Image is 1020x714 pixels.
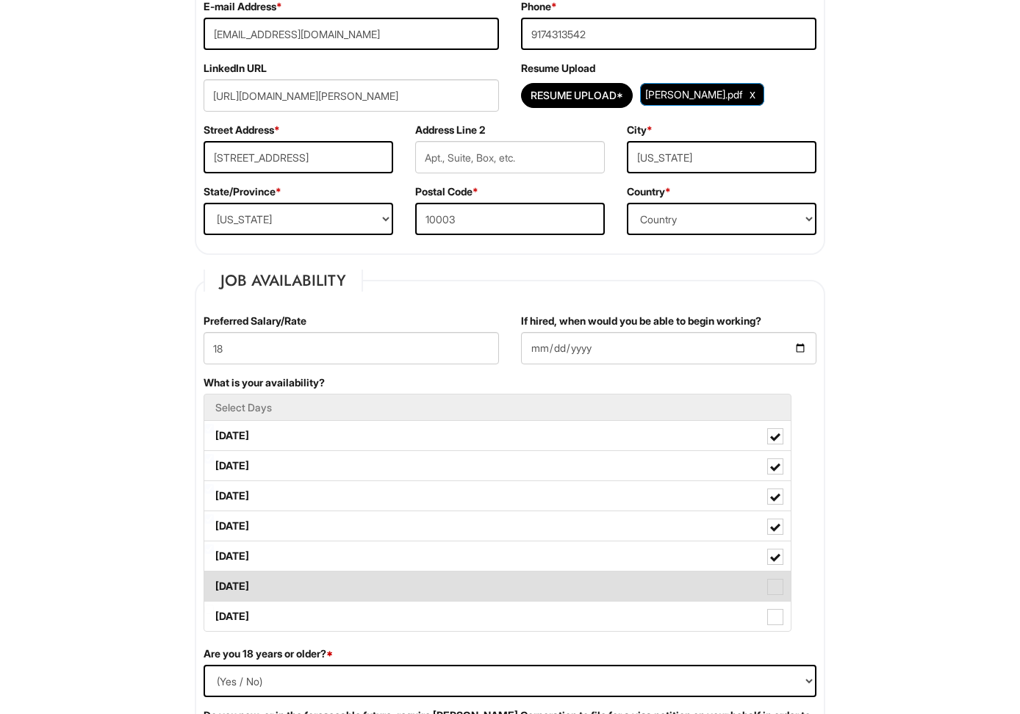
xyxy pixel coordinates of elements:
h5: Select Days [215,402,780,413]
label: What is your availability? [204,375,325,390]
label: Preferred Salary/Rate [204,314,306,328]
label: [DATE] [204,571,791,601]
label: [DATE] [204,541,791,571]
label: Address Line 2 [415,123,485,137]
label: LinkedIn URL [204,61,267,76]
label: [DATE] [204,451,791,480]
input: Apt., Suite, Box, etc. [415,141,605,173]
label: [DATE] [204,602,791,631]
select: Country [627,203,816,235]
label: Street Address [204,123,280,137]
label: If hired, when would you be able to begin working? [521,314,761,328]
input: City [627,141,816,173]
select: (Yes / No) [204,665,816,697]
a: Clear Uploaded File [746,84,759,104]
label: Postal Code [415,184,478,199]
input: Postal Code [415,203,605,235]
label: Are you 18 years or older? [204,646,333,661]
input: Preferred Salary/Rate [204,332,499,364]
button: Resume Upload*Resume Upload* [521,83,633,108]
label: [DATE] [204,481,791,511]
label: Country [627,184,671,199]
input: Phone [521,18,816,50]
label: Resume Upload [521,61,595,76]
select: State/Province [204,203,393,235]
label: [DATE] [204,421,791,450]
label: City [627,123,653,137]
legend: Job Availability [204,270,363,292]
input: E-mail Address [204,18,499,50]
span: [PERSON_NAME].pdf [645,88,742,101]
input: LinkedIn URL [204,79,499,112]
label: [DATE] [204,511,791,541]
input: Street Address [204,141,393,173]
label: State/Province [204,184,281,199]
